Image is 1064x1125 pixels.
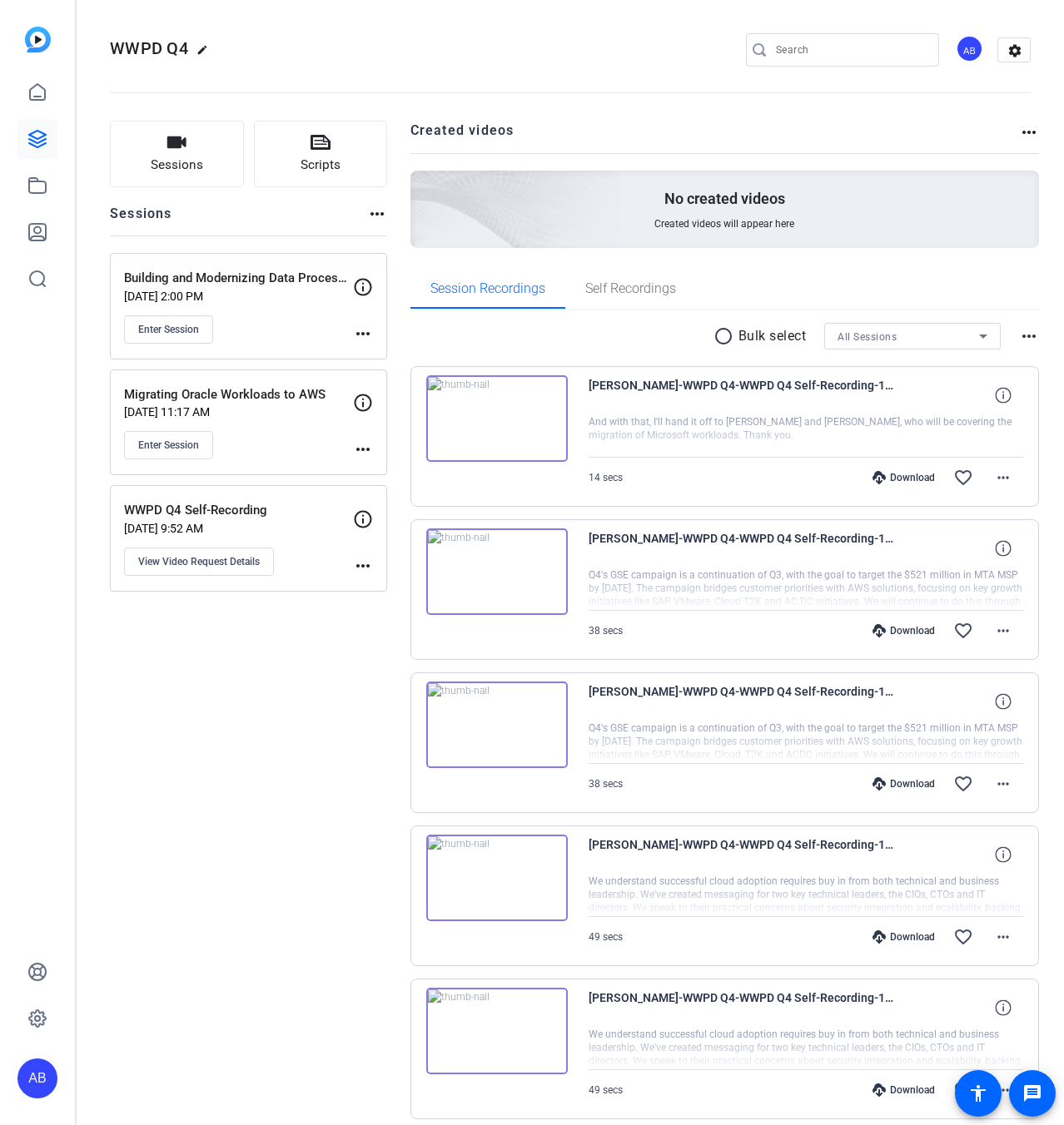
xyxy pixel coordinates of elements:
[589,1084,623,1096] span: 49 secs
[953,468,973,488] mat-icon: favorite_border
[864,777,943,790] div: Download
[426,528,568,615] img: thumb-nail
[138,439,199,452] span: Enter Session
[838,331,897,343] span: All Sessions
[426,375,568,462] img: thumb-nail
[968,1083,988,1103] mat-icon: accessibility
[993,621,1013,641] mat-icon: more_horiz
[589,835,897,875] span: [PERSON_NAME]-WWPD Q4-WWPD Q4 Self-Recording-1758756034589-screen
[953,927,973,947] mat-icon: favorite_border
[426,835,568,921] img: thumb-nail
[353,439,373,459] mat-icon: more_horiz
[301,156,341,175] span: Scripts
[124,315,213,344] button: Enter Session
[1019,122,1039,142] mat-icon: more_horiz
[430,282,545,295] span: Session Recordings
[151,156,203,175] span: Sessions
[864,624,943,637] div: Download
[654,217,794,230] span: Created videos will appear here
[993,468,1013,488] mat-icon: more_horiz
[410,121,1020,153] h2: Created videos
[367,204,387,224] mat-icon: more_horiz
[426,988,568,1074] img: thumb-nail
[589,375,897,415] span: [PERSON_NAME]-WWPD Q4-WWPD Q4 Self-Recording-1758803327024-webcam
[589,681,897,721] span: [PERSON_NAME]-WWPD Q4-WWPD Q4 Self-Recording-1758756729229-webcam
[953,1080,973,1100] mat-icon: favorite_border
[953,774,973,794] mat-icon: favorite_border
[998,38,1032,63] mat-icon: settings
[138,555,260,568] span: View Video Request Details
[110,38,188,58] span: WWPD Q4
[953,621,973,641] mat-icon: favorite_border
[124,522,353,535] p: [DATE] 9:52 AM
[589,988,897,1028] span: [PERSON_NAME]-WWPD Q4-WWPD Q4 Self-Recording-1758756034589-webcam
[589,528,897,568] span: [PERSON_NAME]-WWPD Q4-WWPD Q4 Self-Recording-1758756729228-screen
[864,1083,943,1097] div: Download
[956,35,985,64] ngx-avatar: Andrew Brodbeck
[776,40,926,60] input: Search
[17,1058,57,1098] div: AB
[124,431,213,459] button: Enter Session
[254,121,388,187] button: Scripts
[993,1080,1013,1100] mat-icon: more_horiz
[713,326,738,346] mat-icon: radio_button_unchecked
[124,405,353,419] p: [DATE] 11:17 AM
[353,556,373,576] mat-icon: more_horiz
[589,625,623,637] span: 38 secs
[124,290,353,303] p: [DATE] 2:00 PM
[589,472,623,483] span: 14 secs
[589,778,623,790] span: 38 secs
[993,927,1013,947] mat-icon: more_horiz
[110,121,244,187] button: Sessions
[224,6,621,367] img: Creted videos background
[589,931,623,943] span: 49 secs
[864,471,943,484] div: Download
[124,385,353,404] p: Migrating Oracle Workloads to AWS
[993,774,1013,794] mat-icon: more_horiz
[353,324,373,344] mat-icon: more_horiz
[25,27,51,52] img: blue-gradient.svg
[1019,326,1039,346] mat-icon: more_horiz
[110,204,172,235] h2: Sessions
[738,326,807,346] p: Bulk select
[864,930,943,944] div: Download
[1022,1083,1042,1103] mat-icon: message
[124,548,274,576] button: View Video Request Details
[664,189,785,209] p: No created videos
[138,323,199,336] span: Enter Session
[426,681,568,768] img: thumb-nail
[585,282,676,295] span: Self Recordings
[124,501,353,520] p: WWPD Q4 Self-Recording
[956,35,983,62] div: AB
[196,44,216,64] mat-icon: edit
[124,269,353,288] p: Building and Modernizing Data Processing Workloads on Serverless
